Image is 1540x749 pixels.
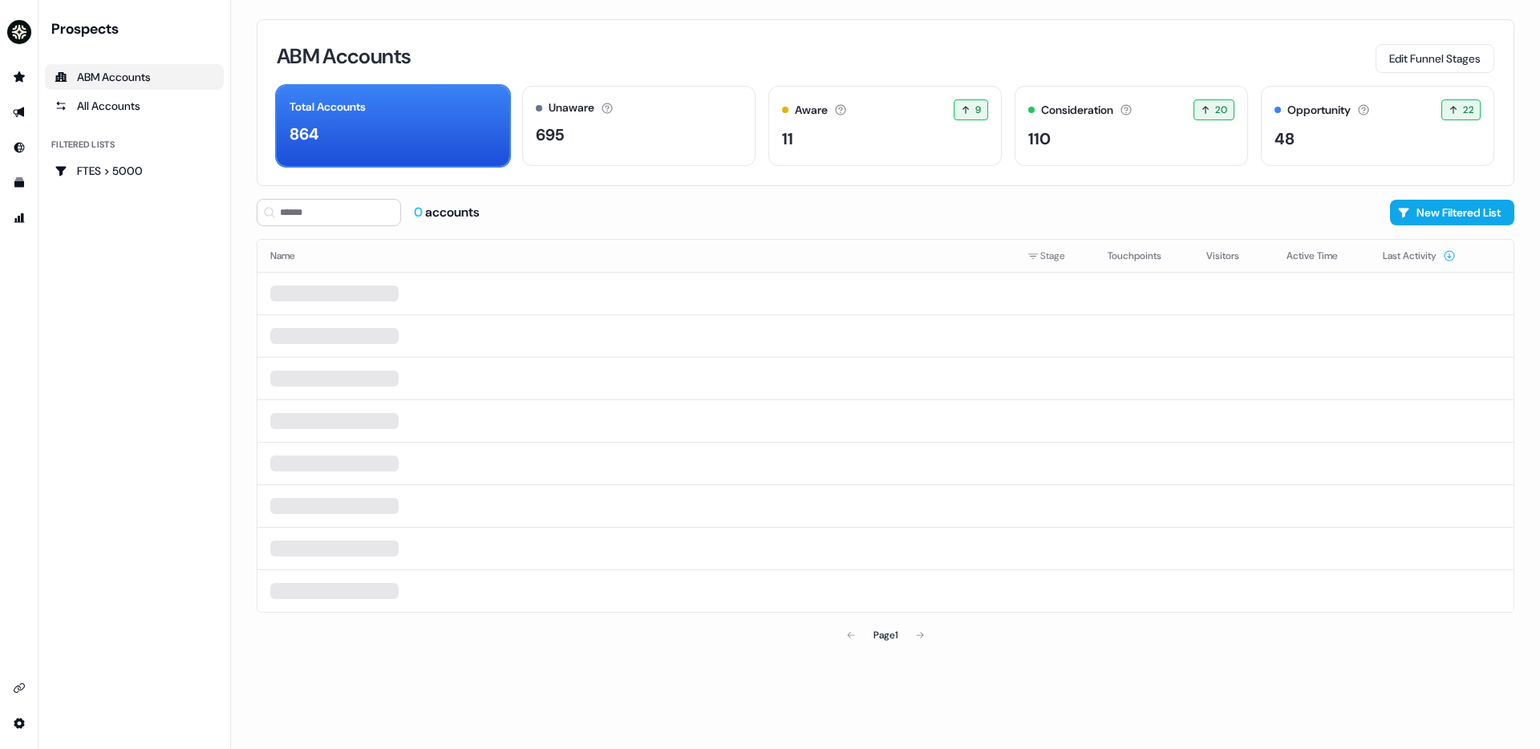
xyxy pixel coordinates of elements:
div: Page 1 [873,627,898,643]
span: 20 [1215,102,1227,118]
div: All Accounts [55,98,214,114]
a: Go to attribution [6,205,32,231]
h3: ABM Accounts [277,46,411,67]
div: Prospects [51,19,224,38]
div: Opportunity [1287,102,1351,119]
button: Touchpoints [1108,241,1181,270]
button: Visitors [1206,241,1258,270]
div: 48 [1275,127,1295,151]
span: 9 [975,102,981,118]
div: FTES > 5000 [55,163,214,179]
div: 864 [290,122,319,146]
a: Go to integrations [6,675,32,701]
a: Go to templates [6,170,32,196]
button: Last Activity [1383,241,1456,270]
div: Unaware [549,99,594,116]
div: Aware [795,102,828,119]
span: 22 [1463,102,1473,118]
button: Edit Funnel Stages [1376,44,1494,73]
div: 695 [536,123,564,147]
div: Stage [1027,248,1082,264]
div: 110 [1028,127,1051,151]
div: accounts [414,204,480,221]
span: 0 [414,204,425,221]
a: Go to integrations [6,711,32,736]
div: Total Accounts [290,99,366,115]
button: Active Time [1287,241,1357,270]
div: Filtered lists [51,138,115,152]
div: Consideration [1041,102,1113,119]
a: Go to Inbound [6,135,32,160]
button: New Filtered List [1390,200,1514,225]
th: Name [257,240,1015,272]
a: ABM Accounts [45,64,224,90]
a: All accounts [45,93,224,119]
div: 11 [782,127,793,151]
div: ABM Accounts [55,69,214,85]
a: Go to prospects [6,64,32,90]
a: Go to outbound experience [6,99,32,125]
a: Go to FTES > 5000 [45,158,224,184]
